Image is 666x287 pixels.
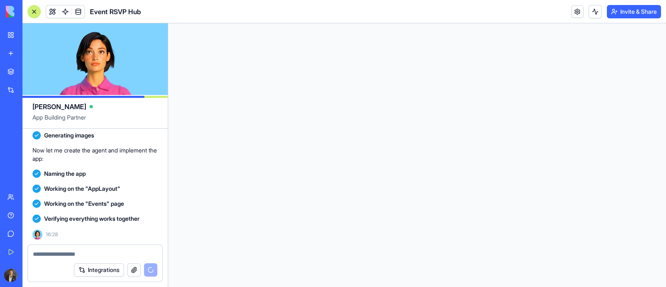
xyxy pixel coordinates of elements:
span: [PERSON_NAME] [32,102,86,112]
img: ACg8ocJVQLntGIJvOu_x1g6PeykmXe9hrnGa0EeFFgjWaxEmuLEMy2mW=s96-c [4,269,17,282]
button: Invite & Share [607,5,661,18]
p: Now let me create the agent and implement the app: [32,146,158,163]
span: Working on the "AppLayout" [44,185,120,193]
img: logo [6,6,57,17]
span: Naming the app [44,170,86,178]
span: 16:28 [46,231,58,238]
button: Integrations [74,263,124,277]
span: Verifying everything works together [44,215,139,223]
span: Working on the "Events" page [44,200,124,208]
span: App Building Partner [32,113,158,128]
img: Ella_00000_wcx2te.png [32,230,42,240]
span: Generating images [44,131,94,140]
span: Event RSVP Hub [90,7,141,17]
